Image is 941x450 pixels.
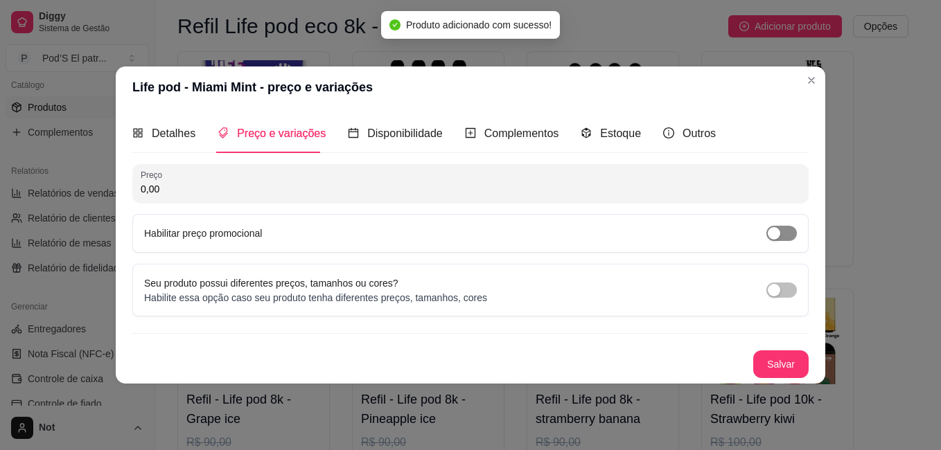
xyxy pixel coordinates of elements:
span: Preço e variações [237,127,326,139]
span: Complementos [484,127,559,139]
button: Close [800,69,823,91]
span: check-circle [389,19,401,30]
button: Salvar [753,350,809,378]
span: appstore [132,127,143,138]
p: Habilite essa opção caso seu produto tenha diferentes preços, tamanhos, cores [144,291,487,305]
span: Estoque [600,127,641,139]
span: plus-square [465,127,476,138]
span: tags [218,127,229,138]
span: info-circle [663,127,674,138]
span: code-sandbox [581,127,592,138]
header: Life pod - Miami Mint - preço e variações [116,66,825,108]
input: Preço [141,182,800,196]
span: Disponibilidade [367,127,443,139]
span: Produto adicionado com sucesso! [406,19,552,30]
span: Detalhes [152,127,195,139]
label: Preço [141,169,167,181]
span: calendar [348,127,359,138]
label: Habilitar preço promocional [144,228,262,239]
label: Seu produto possui diferentes preços, tamanhos ou cores? [144,278,398,289]
span: Outros [683,127,716,139]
